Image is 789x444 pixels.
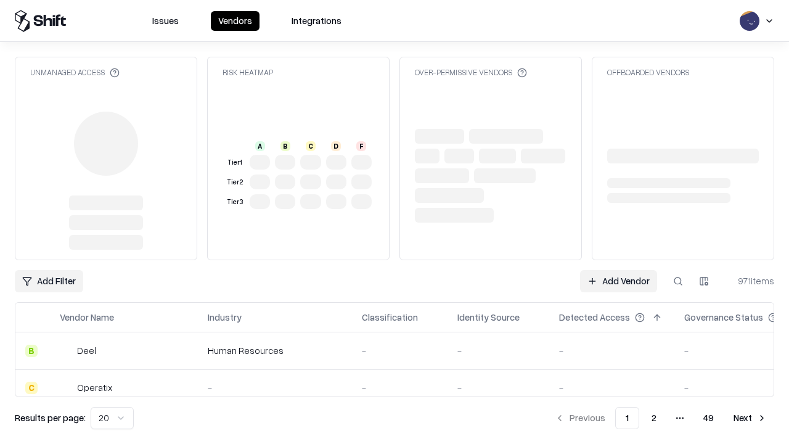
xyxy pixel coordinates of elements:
div: Deel [77,344,96,357]
button: Vendors [211,11,260,31]
button: 2 [642,407,666,429]
div: Operatix [77,381,112,394]
div: Vendor Name [60,311,114,324]
div: F [356,141,366,151]
div: A [255,141,265,151]
div: C [25,382,38,394]
img: Deel [60,345,72,357]
div: Offboarded Vendors [607,67,689,78]
div: - [559,381,664,394]
div: Detected Access [559,311,630,324]
div: Governance Status [684,311,763,324]
div: B [280,141,290,151]
div: - [362,344,438,357]
div: - [457,344,539,357]
div: Tier 2 [225,177,245,187]
div: - [457,381,539,394]
div: - [362,381,438,394]
div: Identity Source [457,311,520,324]
div: Risk Heatmap [223,67,273,78]
div: B [25,345,38,357]
div: Tier 3 [225,197,245,207]
img: Operatix [60,382,72,394]
div: Tier 1 [225,157,245,168]
div: - [559,344,664,357]
div: C [306,141,316,151]
div: Over-Permissive Vendors [415,67,527,78]
button: Add Filter [15,270,83,292]
button: 1 [615,407,639,429]
button: 49 [693,407,724,429]
div: Human Resources [208,344,342,357]
div: 971 items [725,274,774,287]
div: - [208,381,342,394]
div: Industry [208,311,242,324]
div: Unmanaged Access [30,67,120,78]
button: Issues [145,11,186,31]
a: Add Vendor [580,270,657,292]
div: D [331,141,341,151]
nav: pagination [547,407,774,429]
p: Results per page: [15,411,86,424]
button: Integrations [284,11,349,31]
div: Classification [362,311,418,324]
button: Next [726,407,774,429]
